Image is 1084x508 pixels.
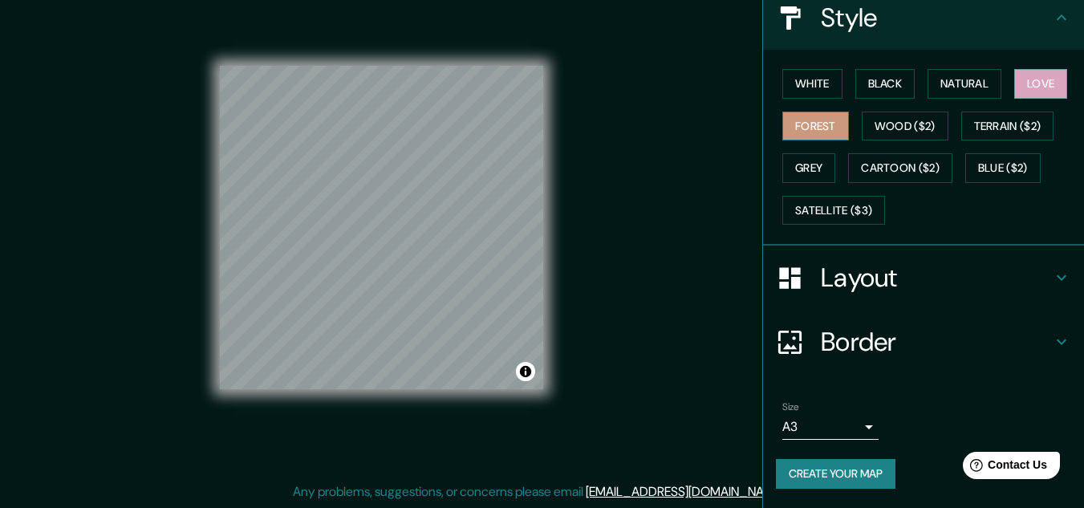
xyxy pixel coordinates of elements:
button: Forest [782,112,849,141]
button: Satellite ($3) [782,196,885,226]
h4: Border [821,326,1052,358]
iframe: Help widget launcher [941,445,1066,490]
h4: Layout [821,262,1052,294]
button: Cartoon ($2) [848,153,952,183]
button: Terrain ($2) [961,112,1054,141]
button: Toggle attribution [516,362,535,381]
a: [EMAIL_ADDRESS][DOMAIN_NAME] [586,483,784,500]
button: Love [1014,69,1067,99]
h4: Style [821,2,1052,34]
button: Black [855,69,916,99]
button: White [782,69,842,99]
canvas: Map [220,66,543,389]
div: A3 [782,414,879,440]
button: Natural [928,69,1001,99]
button: Blue ($2) [965,153,1041,183]
p: Any problems, suggestions, or concerns please email . [293,482,786,502]
div: Layout [763,246,1084,310]
button: Create your map [776,459,895,489]
button: Wood ($2) [862,112,948,141]
button: Grey [782,153,835,183]
label: Size [782,400,799,414]
div: Border [763,310,1084,374]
